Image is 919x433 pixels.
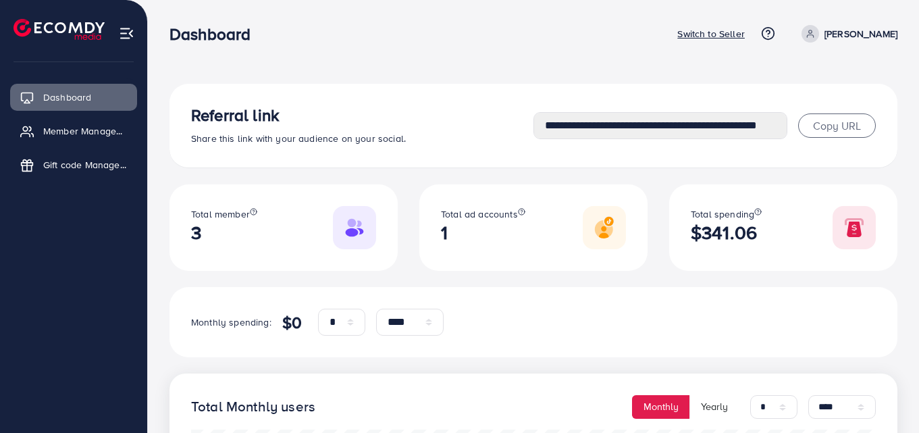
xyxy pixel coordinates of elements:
h2: 1 [441,222,525,244]
p: Switch to Seller [677,26,745,42]
a: [PERSON_NAME] [796,25,897,43]
span: Member Management [43,124,127,138]
h2: $341.06 [691,222,762,244]
img: Responsive image [333,206,376,249]
h2: 3 [191,222,257,244]
h3: Dashboard [169,24,261,44]
img: menu [119,26,134,41]
span: Share this link with your audience on your social. [191,132,406,145]
p: Monthly spending: [191,314,271,330]
img: Responsive image [833,206,876,249]
h4: Total Monthly users [191,399,315,415]
h3: Referral link [191,105,533,125]
span: Total spending [691,207,754,221]
a: Gift code Management [10,151,137,178]
span: Copy URL [813,118,861,133]
button: Monthly [632,395,690,419]
span: Gift code Management [43,158,127,172]
h4: $0 [282,313,302,332]
span: Dashboard [43,91,91,104]
img: logo [14,19,105,40]
button: Yearly [689,395,739,419]
span: Total member [191,207,250,221]
p: [PERSON_NAME] [824,26,897,42]
a: Member Management [10,118,137,145]
button: Copy URL [798,113,876,138]
span: Total ad accounts [441,207,518,221]
img: Responsive image [583,206,626,249]
a: Dashboard [10,84,137,111]
iframe: Chat [862,372,909,423]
